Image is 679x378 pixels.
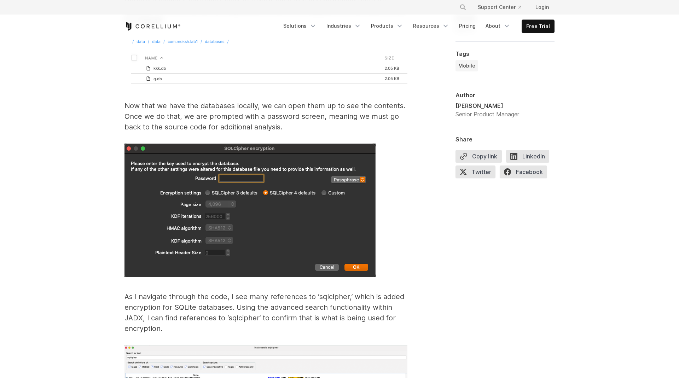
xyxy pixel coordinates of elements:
[506,150,549,162] span: LinkedIn
[455,91,555,98] div: Author
[481,19,515,32] a: About
[322,19,365,32] a: Industries
[455,19,480,32] a: Pricing
[451,1,555,13] div: Navigation Menu
[124,144,376,277] img: SQLCipher Encryption
[458,62,475,69] span: Mobile
[455,101,519,110] div: [PERSON_NAME]
[455,60,478,71] a: Mobile
[472,1,527,13] a: Support Center
[124,22,181,30] a: Corellium Home
[124,100,407,132] p: Now that we have the databases locally, we can open them up to see the contents. Once we do that,...
[367,19,407,32] a: Products
[124,291,407,334] p: As I navigate through the code, I see many references to ‘sqlcipher,’ which is added encryption f...
[500,165,547,178] span: Facebook
[279,19,321,32] a: Solutions
[522,20,554,33] a: Free Trial
[409,19,453,32] a: Resources
[124,36,407,86] img: kkk.db and q.db files in Corellium's platform
[455,110,519,118] div: Senior Product Manager
[279,19,555,33] div: Navigation Menu
[455,135,555,143] div: Share
[455,165,495,178] span: Twitter
[455,50,555,57] div: Tags
[455,165,500,181] a: Twitter
[506,150,553,165] a: LinkedIn
[457,1,469,13] button: Search
[530,1,555,13] a: Login
[500,165,551,181] a: Facebook
[455,150,502,162] button: Copy link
